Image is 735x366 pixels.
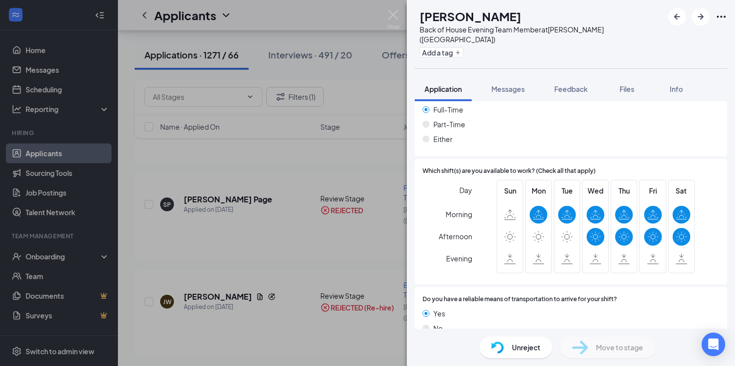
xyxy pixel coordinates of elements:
span: Unreject [512,342,540,353]
span: Tue [558,185,576,196]
div: Open Intercom Messenger [702,333,725,356]
span: Either [433,134,452,144]
svg: Ellipses [715,11,727,23]
button: ArrowLeftNew [668,8,686,26]
span: Afternoon [439,227,472,245]
button: ArrowRight [692,8,709,26]
button: PlusAdd a tag [420,47,463,57]
span: Morning [446,205,472,223]
svg: ArrowLeftNew [671,11,683,23]
span: Sun [501,185,519,196]
span: Evening [446,250,472,267]
div: Back of House Evening Team Member at [PERSON_NAME] ([GEOGRAPHIC_DATA]) [420,25,663,44]
span: Sat [673,185,690,196]
span: Thu [615,185,633,196]
span: Part-Time [433,119,465,130]
span: No [433,323,443,334]
span: Do you have a reliable means of transportation to arrive for your shift? [423,295,617,304]
h1: [PERSON_NAME] [420,8,521,25]
span: Mon [530,185,547,196]
span: Files [620,84,634,93]
span: Yes [433,308,445,319]
span: Full-Time [433,104,463,115]
span: Info [670,84,683,93]
span: Application [424,84,462,93]
span: Which shift(s) are you available to work? (Check all that apply) [423,167,595,176]
span: Feedback [554,84,588,93]
svg: ArrowRight [695,11,707,23]
span: Move to stage [596,342,643,353]
span: Day [459,185,472,196]
svg: Plus [455,50,461,56]
span: Fri [644,185,662,196]
span: Wed [587,185,604,196]
span: Messages [491,84,525,93]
